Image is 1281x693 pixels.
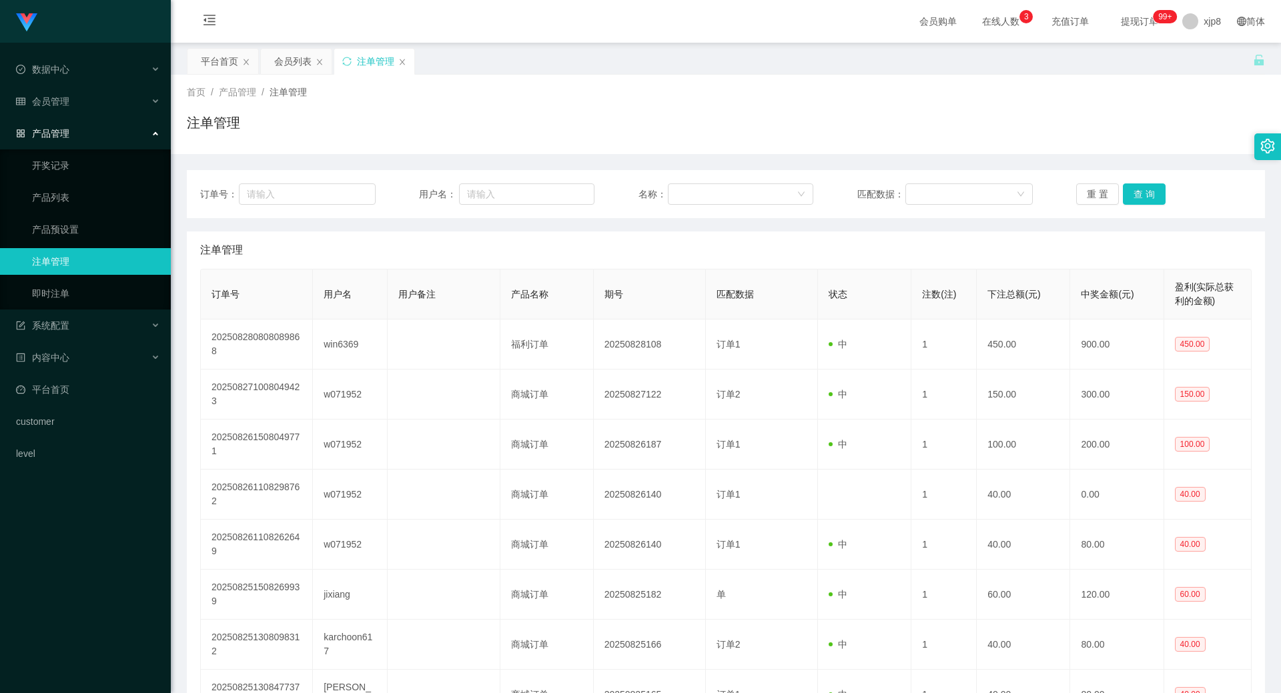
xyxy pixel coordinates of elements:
td: 202508261508049771 [201,420,313,470]
td: 1 [911,520,977,570]
span: 40.00 [1175,537,1206,552]
span: 期号 [604,289,623,299]
span: 40.00 [1175,487,1206,502]
input: 请输入 [459,183,594,205]
span: 注数(注) [922,289,956,299]
span: 数据中心 [16,64,69,75]
a: 开奖记录 [32,152,160,179]
td: 450.00 [977,319,1070,370]
td: 202508251508269939 [201,570,313,620]
span: 订单1 [717,339,741,350]
span: 下注总额(元) [987,289,1040,299]
td: 20250828108 [594,319,706,370]
td: 1 [911,570,977,620]
span: 订单1 [717,539,741,550]
td: 商城订单 [500,520,594,570]
span: 订单2 [717,389,741,400]
td: jixiang [313,570,388,620]
i: 图标: form [16,321,25,330]
td: 60.00 [977,570,1070,620]
span: 内容中心 [16,352,69,363]
td: 20250826187 [594,420,706,470]
span: 中 [829,589,847,600]
i: 图标: global [1237,17,1246,26]
i: 图标: unlock [1253,54,1265,66]
span: 匹配数据 [717,289,754,299]
td: 202508261108262649 [201,520,313,570]
a: level [16,440,160,467]
td: 202508251308098312 [201,620,313,670]
a: 即时注单 [32,280,160,307]
i: 图标: menu-fold [187,1,232,43]
span: 中奖金额(元) [1081,289,1134,299]
td: 200.00 [1070,420,1164,470]
sup: 3 [1019,10,1033,23]
td: 202508280808089868 [201,319,313,370]
i: 图标: profile [16,353,25,362]
span: 订单1 [717,439,741,450]
p: 3 [1024,10,1029,23]
td: 商城订单 [500,370,594,420]
span: 产品管理 [16,128,69,139]
span: 名称： [638,187,668,201]
div: 平台首页 [201,49,238,74]
span: 会员管理 [16,96,69,107]
td: 1 [911,420,977,470]
span: 中 [829,339,847,350]
a: 产品预设置 [32,216,160,243]
span: / [262,87,264,97]
td: 20250826140 [594,470,706,520]
span: 用户名 [324,289,352,299]
td: w071952 [313,420,388,470]
td: 300.00 [1070,370,1164,420]
td: 20250825166 [594,620,706,670]
a: 产品列表 [32,184,160,211]
div: 注单管理 [357,49,394,74]
span: 盈利(实际总获利的金额) [1175,281,1234,306]
td: 100.00 [977,420,1070,470]
button: 查 询 [1123,183,1166,205]
span: 订单号： [200,187,239,201]
span: 100.00 [1175,437,1210,452]
a: customer [16,408,160,435]
td: w071952 [313,520,388,570]
i: 图标: down [1017,190,1025,199]
td: 商城订单 [500,570,594,620]
td: 40.00 [977,470,1070,520]
td: w071952 [313,470,388,520]
span: 450.00 [1175,337,1210,352]
td: 40.00 [977,520,1070,570]
span: 中 [829,539,847,550]
span: 40.00 [1175,637,1206,652]
td: 20250825182 [594,570,706,620]
input: 请输入 [239,183,375,205]
span: 订单2 [717,639,741,650]
span: 中 [829,389,847,400]
td: w071952 [313,370,388,420]
td: 商城订单 [500,420,594,470]
td: 1 [911,470,977,520]
span: 首页 [187,87,205,97]
span: 充值订单 [1045,17,1096,26]
span: 匹配数据： [857,187,905,201]
i: 图标: sync [342,57,352,66]
td: 900.00 [1070,319,1164,370]
span: 产品管理 [219,87,256,97]
img: logo.9652507e.png [16,13,37,32]
td: 商城订单 [500,470,594,520]
td: 80.00 [1070,620,1164,670]
td: 120.00 [1070,570,1164,620]
span: 中 [829,639,847,650]
td: win6369 [313,319,388,370]
td: 80.00 [1070,520,1164,570]
i: 图标: setting [1260,139,1275,153]
i: 图标: close [398,58,406,66]
td: 202508261108298762 [201,470,313,520]
span: 订单号 [211,289,240,299]
td: 福利订单 [500,319,594,370]
button: 重 置 [1076,183,1119,205]
span: 提现订单 [1114,17,1165,26]
i: 图标: table [16,97,25,106]
td: 0.00 [1070,470,1164,520]
i: 图标: appstore-o [16,129,25,138]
